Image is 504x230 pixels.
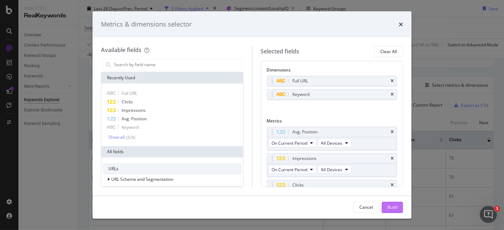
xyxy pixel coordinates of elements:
div: Dimensions [267,67,397,76]
div: ( 5 / 9 ) [125,134,135,140]
div: Recently Used [101,72,243,84]
span: All Devices [321,167,343,173]
button: All Devices [318,165,352,174]
div: times [391,79,394,83]
button: On Current Period [269,139,317,147]
div: URLs [103,163,242,174]
iframe: Intercom live chat [480,206,497,223]
div: Impressions [293,155,317,162]
span: 1 [494,206,500,212]
span: All Devices [321,140,343,146]
div: Full URL [293,77,308,85]
div: Cancel [359,204,373,210]
div: Clicks [293,182,304,189]
span: On Current Period [272,140,308,146]
div: Build [387,204,397,210]
div: Selected fields [261,47,299,56]
div: ClickstimesOn Current PeriodAll Devices [267,180,397,203]
div: times [391,130,394,134]
div: Keyword [293,91,310,98]
div: Available fields [101,46,141,54]
button: On Current Period [269,165,317,174]
div: Show all [108,135,125,140]
button: Cancel [353,202,379,213]
div: Metrics [267,118,397,127]
div: times [399,20,403,29]
div: Metrics & dimensions selector [101,20,192,29]
div: Keywordtimes [267,89,397,100]
div: Avg. Position [293,128,318,136]
span: Impressions [122,107,146,113]
span: URL Scheme and Segmentation [111,176,173,182]
div: Avg. PositiontimesOn Current PeriodAll Devices [267,127,397,150]
div: Rankings [103,186,242,197]
span: Full URL [122,90,137,96]
div: ImpressionstimesOn Current PeriodAll Devices [267,153,397,177]
div: All fields [101,146,243,157]
div: Clear All [380,48,397,54]
span: Avg. Position [122,116,147,122]
button: Clear All [374,46,403,57]
span: Keyword [122,124,139,130]
button: Build [382,202,403,213]
div: Full URLtimes [267,76,397,86]
button: All Devices [318,139,352,147]
span: Clicks [122,99,133,105]
span: On Current Period [272,167,308,173]
div: times [391,92,394,97]
div: times [391,156,394,161]
div: modal [93,11,411,219]
div: times [391,183,394,187]
input: Search by field name [113,59,242,70]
